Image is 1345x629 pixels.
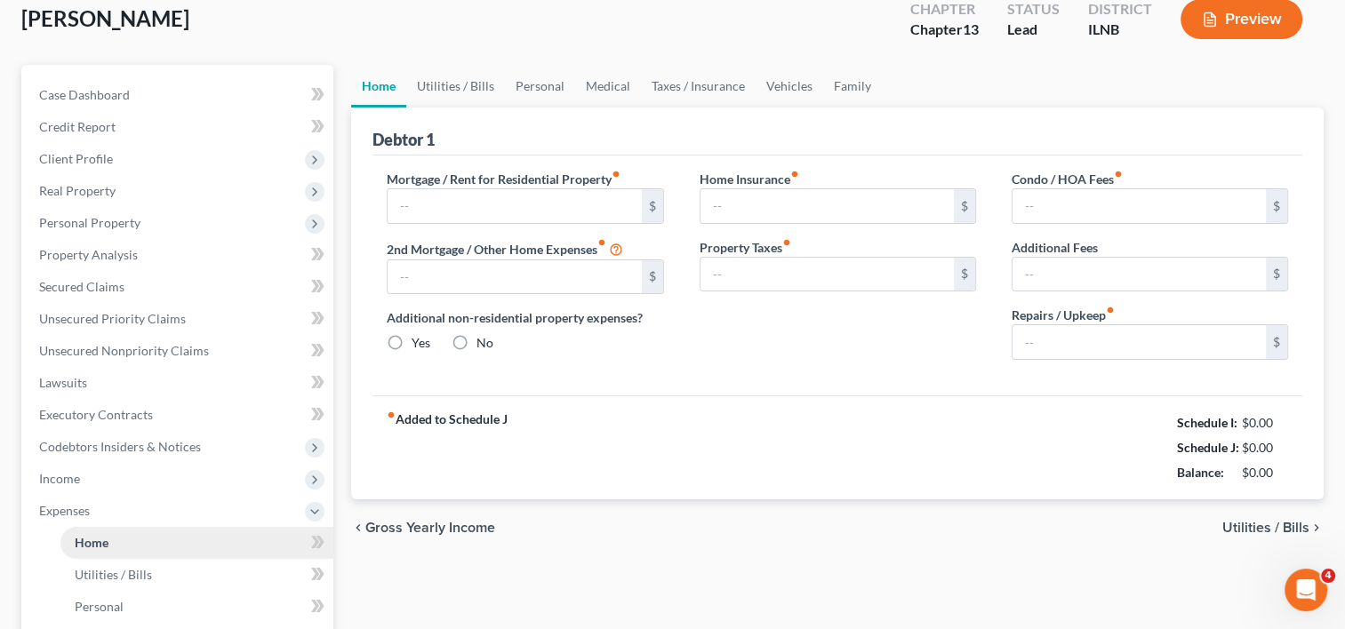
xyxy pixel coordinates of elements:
[387,308,663,327] label: Additional non-residential property expenses?
[823,65,882,107] a: Family
[387,170,620,188] label: Mortgage / Rent for Residential Property
[21,5,189,31] span: [PERSON_NAME]
[641,65,756,107] a: Taxes / Insurance
[1321,569,1335,583] span: 4
[700,170,799,188] label: Home Insurance
[387,410,396,419] i: fiber_manual_record
[39,343,209,358] span: Unsecured Nonpriority Claims
[701,258,954,291] input: --
[1242,439,1289,457] div: $0.00
[1177,440,1239,455] strong: Schedule J:
[954,258,975,291] div: $
[387,410,508,485] strong: Added to Schedule J
[1222,521,1309,535] span: Utilities / Bills
[25,239,333,271] a: Property Analysis
[476,334,493,352] label: No
[39,87,130,102] span: Case Dashboard
[1266,189,1287,223] div: $
[39,215,140,230] span: Personal Property
[75,535,108,550] span: Home
[1007,20,1060,40] div: Lead
[412,334,430,352] label: Yes
[39,279,124,294] span: Secured Claims
[39,375,87,390] span: Lawsuits
[1114,170,1123,179] i: fiber_manual_record
[597,238,606,247] i: fiber_manual_record
[39,151,113,166] span: Client Profile
[1266,258,1287,291] div: $
[75,599,124,614] span: Personal
[25,79,333,111] a: Case Dashboard
[1012,170,1123,188] label: Condo / HOA Fees
[25,335,333,367] a: Unsecured Nonpriority Claims
[25,399,333,431] a: Executory Contracts
[25,303,333,335] a: Unsecured Priority Claims
[351,521,365,535] i: chevron_left
[1013,325,1266,359] input: --
[642,189,663,223] div: $
[351,65,406,107] a: Home
[963,20,979,37] span: 13
[642,260,663,294] div: $
[1013,258,1266,291] input: --
[39,311,186,326] span: Unsecured Priority Claims
[60,527,333,559] a: Home
[39,503,90,518] span: Expenses
[612,170,620,179] i: fiber_manual_record
[1106,306,1115,314] i: fiber_manual_record
[39,439,201,454] span: Codebtors Insiders & Notices
[25,367,333,399] a: Lawsuits
[39,471,80,486] span: Income
[372,129,435,150] div: Debtor 1
[75,567,152,582] span: Utilities / Bills
[39,183,116,198] span: Real Property
[39,247,138,262] span: Property Analysis
[1013,189,1266,223] input: --
[25,271,333,303] a: Secured Claims
[60,559,333,591] a: Utilities / Bills
[1222,521,1324,535] button: Utilities / Bills chevron_right
[388,189,641,223] input: --
[1309,521,1324,535] i: chevron_right
[1012,238,1098,257] label: Additional Fees
[1242,414,1289,432] div: $0.00
[910,20,979,40] div: Chapter
[25,111,333,143] a: Credit Report
[1088,20,1152,40] div: ILNB
[1177,465,1224,480] strong: Balance:
[60,591,333,623] a: Personal
[505,65,575,107] a: Personal
[387,238,623,259] label: 2nd Mortgage / Other Home Expenses
[575,65,641,107] a: Medical
[39,119,116,134] span: Credit Report
[1012,306,1115,324] label: Repairs / Upkeep
[1177,415,1237,430] strong: Schedule I:
[1242,464,1289,482] div: $0.00
[388,260,641,294] input: --
[39,407,153,422] span: Executory Contracts
[1285,569,1327,611] iframe: Intercom live chat
[954,189,975,223] div: $
[790,170,799,179] i: fiber_manual_record
[1266,325,1287,359] div: $
[351,521,495,535] button: chevron_left Gross Yearly Income
[701,189,954,223] input: --
[756,65,823,107] a: Vehicles
[365,521,495,535] span: Gross Yearly Income
[700,238,791,257] label: Property Taxes
[406,65,505,107] a: Utilities / Bills
[782,238,791,247] i: fiber_manual_record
